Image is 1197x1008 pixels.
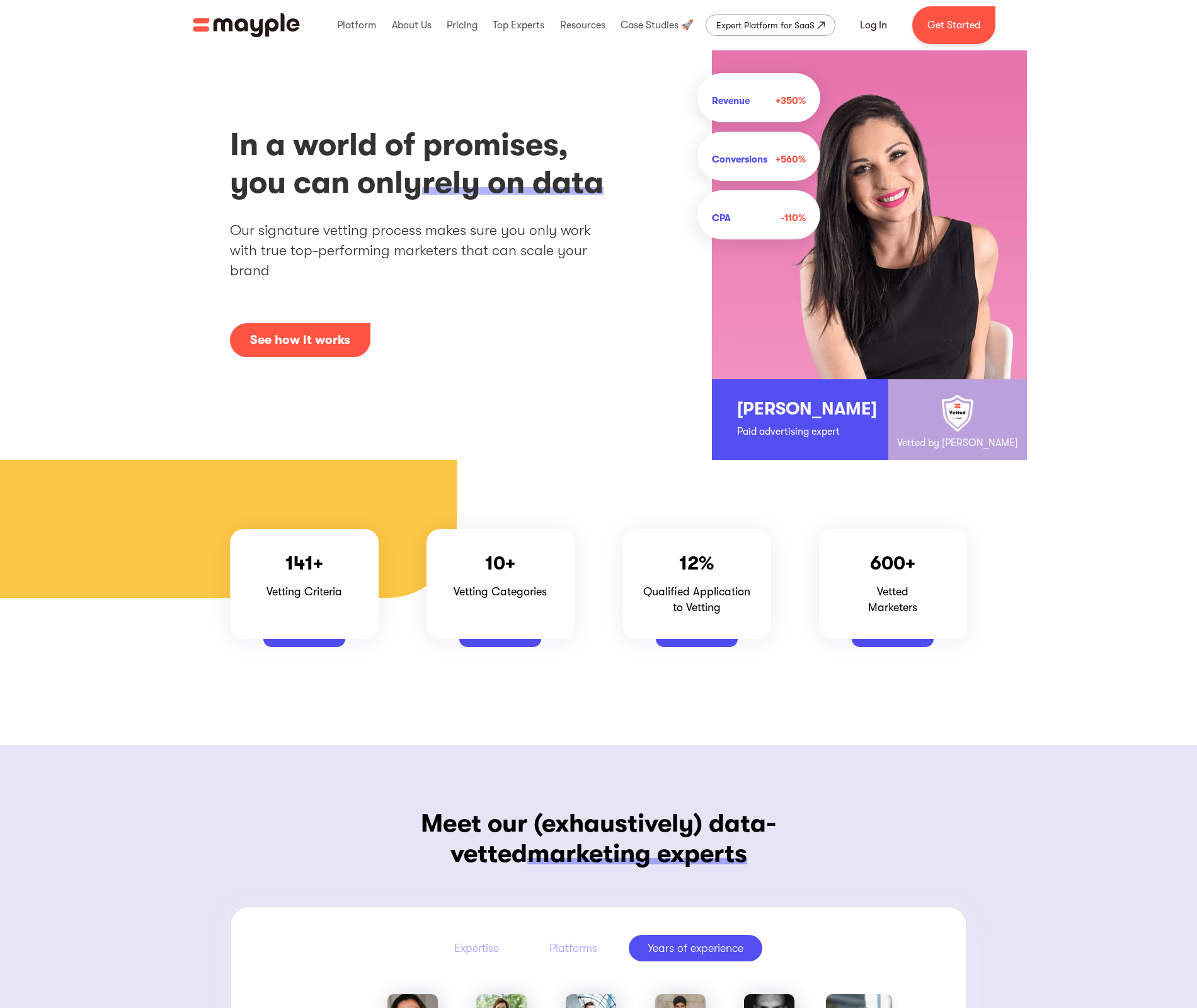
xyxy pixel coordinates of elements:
[557,5,609,45] div: Resources
[706,14,835,36] a: Expert Platform for SaaS
[712,95,750,106] h3: Revenue
[835,584,952,616] div: Vetted Marketers
[389,5,435,45] div: About Us
[193,13,300,37] img: Mayple logo
[246,584,363,600] div: Vetting Criteria
[712,154,767,165] h3: Conversions
[246,552,363,575] h4: 141+
[638,584,755,616] div: Qualified Application to Vetting
[454,941,499,956] div: Expertise
[230,126,614,202] h1: In a world of promises, you can only
[250,333,350,348] div: See how it works
[444,5,481,45] div: Pricing
[776,95,806,106] h3: +350%
[716,18,815,33] div: Expert Platform for SaaS
[422,164,604,202] span: rely on data
[230,323,370,357] a: open lightbox
[712,212,731,224] h3: CPA
[193,13,300,37] a: home
[845,10,902,40] a: Log In
[737,424,877,440] div: Paid advertising expert
[737,399,877,419] h2: [PERSON_NAME]
[776,154,806,165] h3: +560%
[835,552,952,575] h4: 600+
[230,220,614,282] h2: Our signature vetting process makes sure you only work with true top-performing marketers that ca...
[648,941,743,956] div: Years of experience
[638,552,755,575] h4: 12%
[334,5,379,45] div: Platform
[442,584,559,600] div: Vetting Categories
[490,5,547,45] div: Top Experts
[340,808,857,869] h2: Meet our (exhaustively) data-vetted
[912,6,995,44] a: Get Started
[897,435,1018,451] div: Vetted by [PERSON_NAME]
[781,212,806,224] h3: -110%
[527,839,747,869] span: marketing experts
[442,552,559,575] h4: 10+
[549,941,597,956] div: Platforms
